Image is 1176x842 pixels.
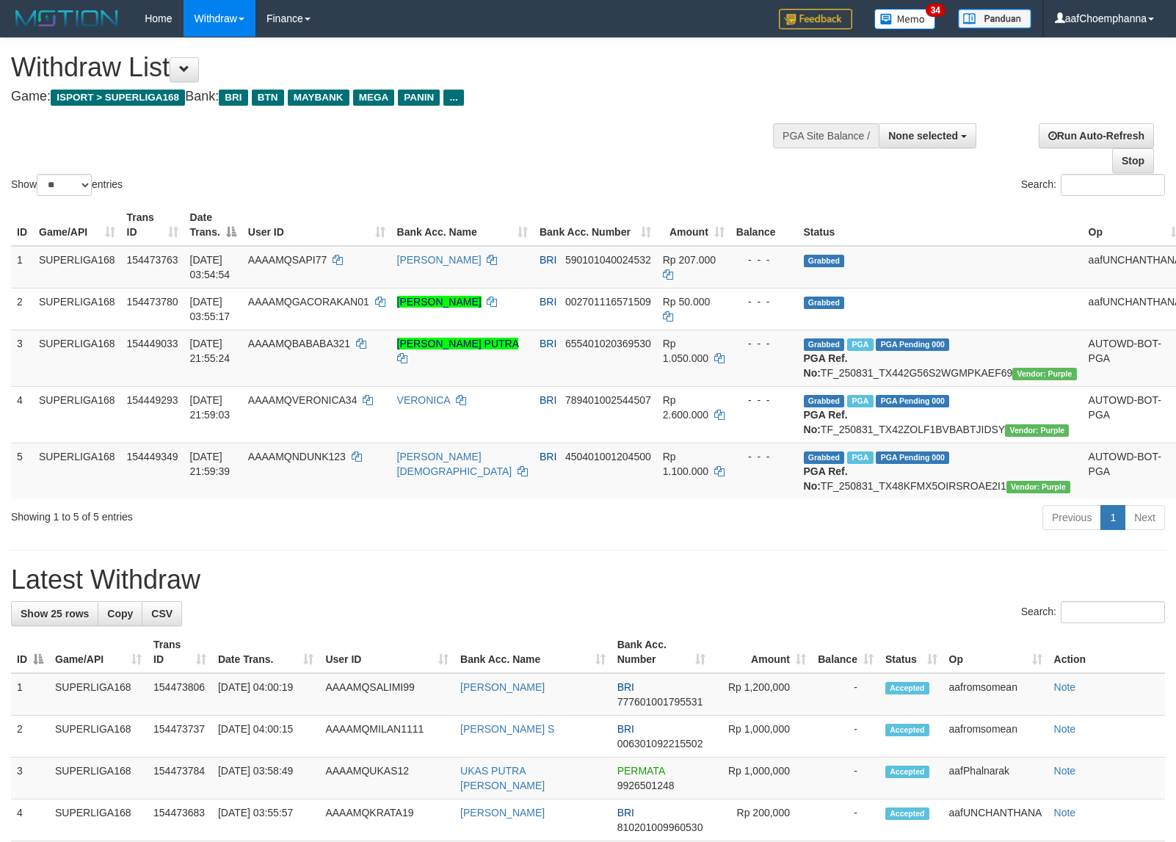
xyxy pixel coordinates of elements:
[391,204,534,246] th: Bank Acc. Name: activate to sort column ascending
[98,601,142,626] a: Copy
[888,130,958,142] span: None selected
[454,631,611,673] th: Bank Acc. Name: activate to sort column ascending
[33,330,121,386] td: SUPERLIGA168
[1042,505,1101,530] a: Previous
[617,738,703,750] span: Copy 006301092215502 to clipboard
[49,673,148,716] td: SUPERLIGA168
[397,451,512,477] a: [PERSON_NAME][DEMOGRAPHIC_DATA]
[248,254,327,266] span: AAAAMQSAPI77
[127,451,178,462] span: 154449349
[11,673,49,716] td: 1
[565,338,651,349] span: Copy 655401020369530 to clipboard
[565,394,651,406] span: Copy 789401002544507 to clipboard
[148,758,212,799] td: 154473784
[1112,148,1154,173] a: Stop
[212,631,320,673] th: Date Trans.: activate to sort column ascending
[736,336,792,351] div: - - -
[127,296,178,308] span: 154473780
[540,296,556,308] span: BRI
[711,758,812,799] td: Rp 1,000,000
[33,443,121,499] td: SUPERLIGA168
[11,504,479,524] div: Showing 1 to 5 of 5 entries
[798,204,1083,246] th: Status
[248,451,346,462] span: AAAAMQNDUNK123
[49,716,148,758] td: SUPERLIGA168
[663,254,716,266] span: Rp 207.000
[943,799,1048,841] td: aafUNCHANTHANA
[885,682,929,694] span: Accepted
[943,716,1048,758] td: aafromsomean
[397,254,482,266] a: [PERSON_NAME]
[148,631,212,673] th: Trans ID: activate to sort column ascending
[1100,505,1125,530] a: 1
[773,123,879,148] div: PGA Site Balance /
[804,338,845,351] span: Grabbed
[736,294,792,309] div: - - -
[319,631,454,673] th: User ID: activate to sort column ascending
[443,90,463,106] span: ...
[812,758,879,799] td: -
[319,673,454,716] td: AAAAMQSALIMI99
[565,451,651,462] span: Copy 450401001204500 to clipboard
[798,386,1083,443] td: TF_250831_TX42ZOLF1BVBABTJIDSY
[798,330,1083,386] td: TF_250831_TX442G56S2WGMPKAEF69
[11,758,49,799] td: 3
[847,451,873,464] span: Marked by aafheankoy
[219,90,247,106] span: BRI
[874,9,936,29] img: Button%20Memo.svg
[663,451,708,477] span: Rp 1.100.000
[879,631,943,673] th: Status: activate to sort column ascending
[33,246,121,288] td: SUPERLIGA168
[565,254,651,266] span: Copy 590101040024532 to clipboard
[11,330,33,386] td: 3
[617,681,634,693] span: BRI
[711,673,812,716] td: Rp 1,200,000
[212,799,320,841] td: [DATE] 03:55:57
[11,174,123,196] label: Show entries
[617,765,665,777] span: PERMATA
[49,758,148,799] td: SUPERLIGA168
[798,443,1083,499] td: TF_250831_TX48KFMX5OIRSROAE2I1
[11,386,33,443] td: 4
[11,799,49,841] td: 4
[148,716,212,758] td: 154473737
[11,716,49,758] td: 2
[353,90,395,106] span: MEGA
[190,394,231,421] span: [DATE] 21:59:03
[617,807,634,819] span: BRI
[1021,601,1165,623] label: Search:
[617,821,703,833] span: Copy 810201009960530 to clipboard
[21,608,89,620] span: Show 25 rows
[397,394,450,406] a: VERONICA
[736,449,792,464] div: - - -
[33,288,121,330] td: SUPERLIGA168
[663,394,708,421] span: Rp 2.600.000
[248,296,369,308] span: AAAAMQGACORAKAN01
[885,724,929,736] span: Accepted
[711,716,812,758] td: Rp 1,000,000
[212,758,320,799] td: [DATE] 03:58:49
[11,565,1165,595] h1: Latest Withdraw
[876,451,949,464] span: PGA Pending
[1006,481,1070,493] span: Vendor URL: https://trx4.1velocity.biz
[288,90,349,106] span: MAYBANK
[711,799,812,841] td: Rp 200,000
[1054,681,1076,693] a: Note
[617,696,703,708] span: Copy 777601001795531 to clipboard
[248,338,350,349] span: AAAAMQBABABA321
[319,716,454,758] td: AAAAMQMILAN1111
[1054,723,1076,735] a: Note
[885,807,929,820] span: Accepted
[460,807,545,819] a: [PERSON_NAME]
[943,631,1048,673] th: Op: activate to sort column ascending
[540,254,556,266] span: BRI
[812,716,879,758] td: -
[248,394,357,406] span: AAAAMQVERONICA34
[11,90,769,104] h4: Game: Bank:
[148,673,212,716] td: 154473806
[711,631,812,673] th: Amount: activate to sort column ascending
[804,409,848,435] b: PGA Ref. No:
[540,338,556,349] span: BRI
[1061,174,1165,196] input: Search:
[804,352,848,379] b: PGA Ref. No:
